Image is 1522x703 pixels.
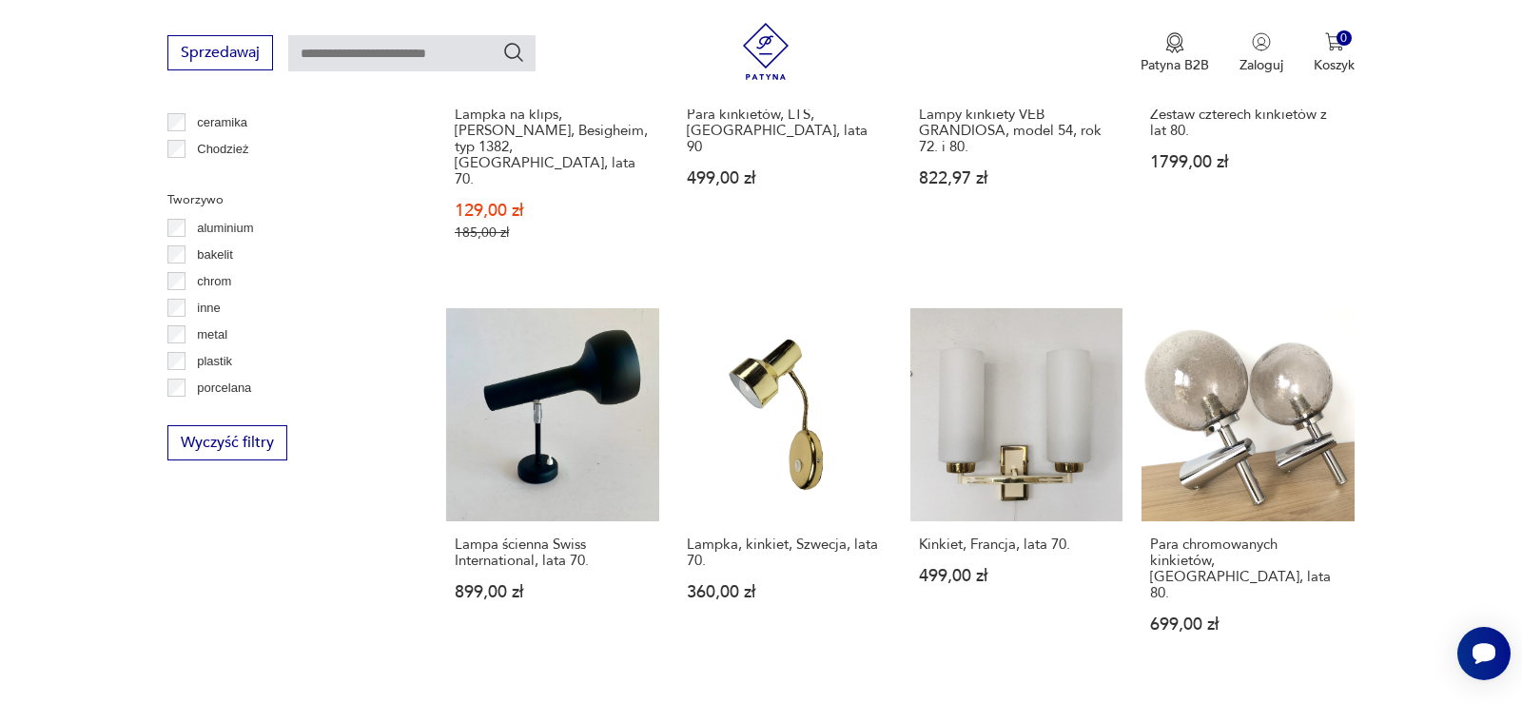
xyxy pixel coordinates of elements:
[197,218,253,239] p: aluminium
[1239,32,1283,74] button: Zaloguj
[687,537,883,569] h3: Lampka, kinkiet, Szwecja, lata 70.
[446,308,659,670] a: Lampa ścienna Swiss International, lata 70.Lampa ścienna Swiss International, lata 70.899,00 zł
[687,170,883,186] p: 499,00 zł
[197,404,237,425] p: porcelit
[919,537,1115,553] h3: Kinkiet, Francja, lata 70.
[1150,616,1346,633] p: 699,00 zł
[919,170,1115,186] p: 822,97 zł
[1141,32,1209,74] button: Patyna B2B
[687,584,883,600] p: 360,00 zł
[1314,32,1355,74] button: 0Koszyk
[197,351,232,372] p: plastik
[919,568,1115,584] p: 499,00 zł
[1150,107,1346,139] h3: Zestaw czterech kinkietów z lat 80.
[1314,56,1355,74] p: Koszyk
[1325,32,1344,51] img: Ikona koszyka
[197,166,244,186] p: Ćmielów
[455,537,651,569] h3: Lampa ścienna Swiss International, lata 70.
[455,203,651,219] p: 129,00 zł
[1141,56,1209,74] p: Patyna B2B
[1165,32,1184,53] img: Ikona medalu
[197,244,233,265] p: bakelit
[1141,32,1209,74] a: Ikona medaluPatyna B2B
[1457,627,1511,680] iframe: Smartsupp widget button
[167,425,287,460] button: Wyczyść filtry
[1150,154,1346,170] p: 1799,00 zł
[687,107,883,155] h3: Para kinkietów, LTS, [GEOGRAPHIC_DATA], lata 90
[737,23,794,80] img: Patyna - sklep z meblami i dekoracjami vintage
[197,271,231,292] p: chrom
[1337,30,1353,47] div: 0
[678,308,891,670] a: Lampka, kinkiet, Szwecja, lata 70.Lampka, kinkiet, Szwecja, lata 70.360,00 zł
[1239,56,1283,74] p: Zaloguj
[502,41,525,64] button: Szukaj
[1150,537,1346,601] h3: Para chromowanych kinkietów, [GEOGRAPHIC_DATA], lata 80.
[167,48,273,61] a: Sprzedawaj
[197,139,248,160] p: Chodzież
[455,584,651,600] p: 899,00 zł
[455,225,651,241] p: 185,00 zł
[197,112,247,133] p: ceramika
[919,107,1115,155] h3: Lampy kinkiety VEB GRANDIOSA, model 54, rok 72. i 80.
[167,35,273,70] button: Sprzedawaj
[1141,308,1355,670] a: Para chromowanych kinkietów, Niemcy, lata 80.Para chromowanych kinkietów, [GEOGRAPHIC_DATA], lata...
[167,189,400,210] p: Tworzywo
[455,107,651,187] h3: Lampka na klips, [PERSON_NAME], Besigheim, typ 1382, [GEOGRAPHIC_DATA], lata 70.
[910,308,1123,670] a: Kinkiet, Francja, lata 70.Kinkiet, Francja, lata 70.499,00 zł
[1252,32,1271,51] img: Ikonka użytkownika
[197,298,221,319] p: inne
[197,378,251,399] p: porcelana
[197,324,227,345] p: metal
